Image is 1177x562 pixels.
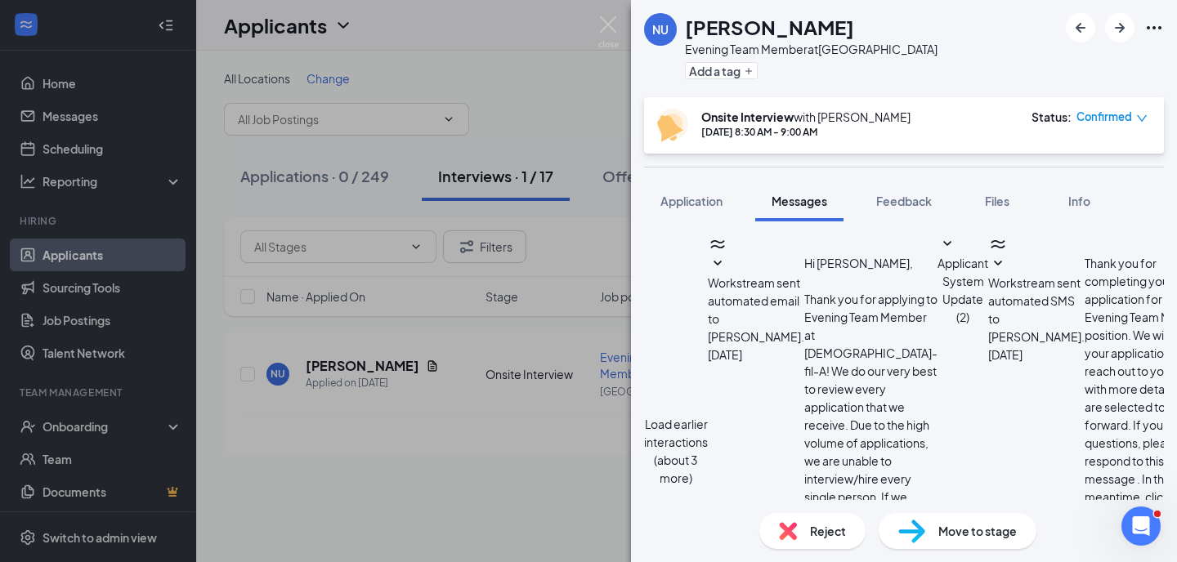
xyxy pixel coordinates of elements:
[660,194,723,208] span: Application
[1066,13,1095,42] button: ArrowLeftNew
[1144,18,1164,38] svg: Ellipses
[1032,109,1072,125] div: Status :
[708,275,804,344] span: Workstream sent automated email to [PERSON_NAME].
[744,66,754,76] svg: Plus
[685,41,938,57] div: Evening Team Member at [GEOGRAPHIC_DATA]
[1110,18,1130,38] svg: ArrowRight
[938,234,957,254] svg: SmallChevronDown
[708,346,742,364] span: [DATE]
[938,522,1017,540] span: Move to stage
[685,13,854,41] h1: [PERSON_NAME]
[701,109,794,124] b: Onsite Interview
[988,346,1023,364] span: [DATE]
[772,194,827,208] span: Messages
[708,254,727,274] svg: SmallChevronDown
[1121,506,1161,546] iframe: Intercom live chat
[1068,194,1090,208] span: Info
[1136,113,1148,124] span: down
[810,522,846,540] span: Reject
[644,415,708,487] button: Load earlier interactions (about 3 more)
[938,234,988,326] button: SmallChevronDownApplicant System Update (2)
[1076,109,1132,125] span: Confirmed
[988,234,1008,254] svg: WorkstreamLogo
[1071,18,1090,38] svg: ArrowLeftNew
[701,125,911,139] div: [DATE] 8:30 AM - 9:00 AM
[708,234,727,254] svg: WorkstreamLogo
[938,256,988,324] span: Applicant System Update (2)
[876,194,932,208] span: Feedback
[988,254,1008,274] svg: SmallChevronDown
[804,254,938,272] p: Hi [PERSON_NAME],
[685,62,758,79] button: PlusAdd a tag
[985,194,1009,208] span: Files
[652,21,669,38] div: NU
[1105,13,1134,42] button: ArrowRight
[701,109,911,125] div: with [PERSON_NAME]
[988,275,1085,344] span: Workstream sent automated SMS to [PERSON_NAME].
